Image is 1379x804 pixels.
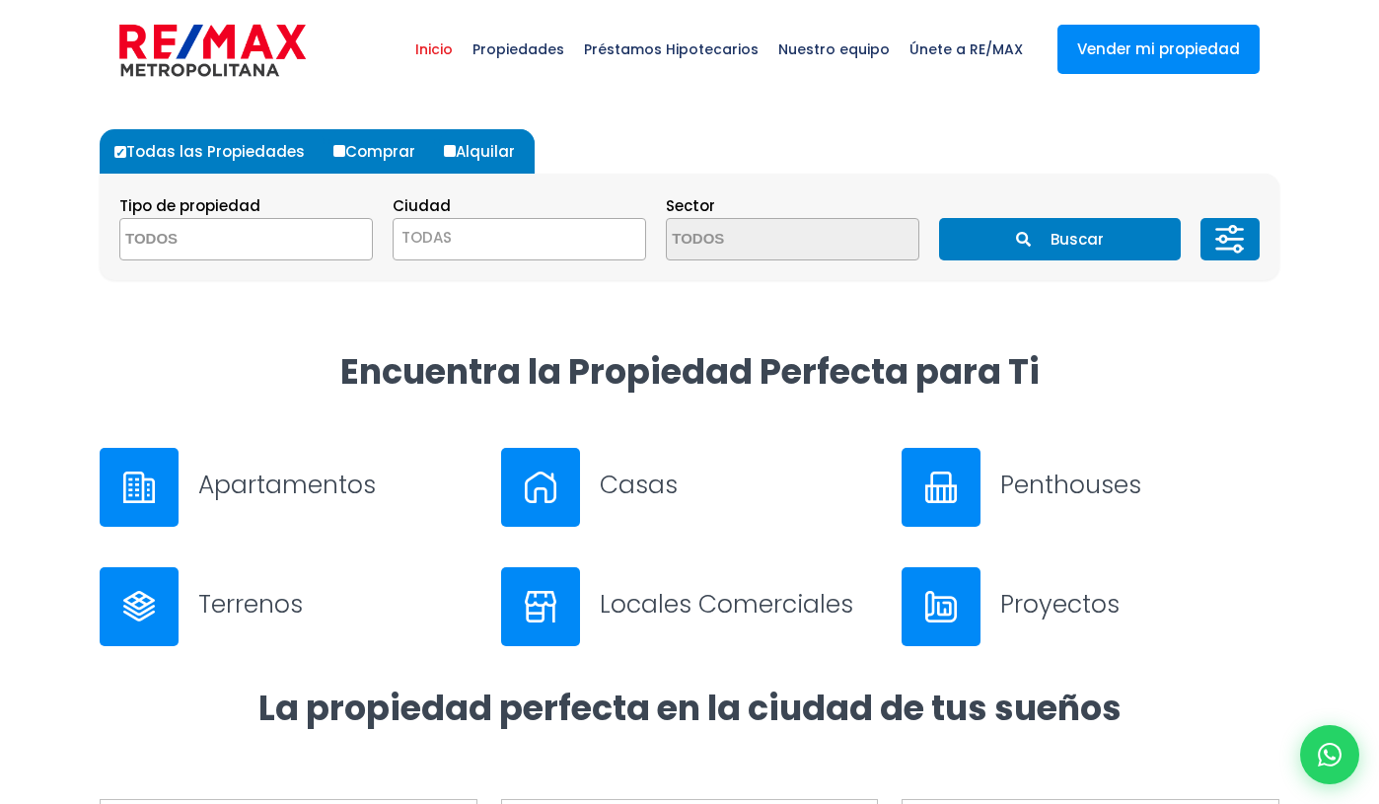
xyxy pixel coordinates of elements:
[114,146,126,158] input: Todas las Propiedades
[574,20,768,79] span: Préstamos Hipotecarios
[902,567,1279,646] a: Proyectos
[328,129,435,174] label: Comprar
[439,129,535,174] label: Alquilar
[340,347,1040,396] strong: Encuentra la Propiedad Perfecta para Ti
[501,567,879,646] a: Locales Comerciales
[405,20,463,79] span: Inicio
[1057,25,1260,74] a: Vender mi propiedad
[394,224,645,252] span: TODAS
[401,227,452,248] span: TODAS
[902,448,1279,527] a: Penthouses
[666,195,715,216] span: Sector
[109,129,325,174] label: Todas las Propiedades
[198,587,477,621] h3: Terrenos
[393,218,646,260] span: TODAS
[900,20,1033,79] span: Únete a RE/MAX
[1000,587,1279,621] h3: Proyectos
[501,448,879,527] a: Casas
[1000,468,1279,502] h3: Penthouses
[393,195,451,216] span: Ciudad
[600,587,879,621] h3: Locales Comerciales
[667,219,858,261] textarea: Search
[258,684,1122,732] strong: La propiedad perfecta en la ciudad de tus sueños
[119,21,306,80] img: remax-metropolitana-logo
[463,20,574,79] span: Propiedades
[600,468,879,502] h3: Casas
[333,145,345,157] input: Comprar
[119,195,260,216] span: Tipo de propiedad
[939,218,1180,260] button: Buscar
[100,448,477,527] a: Apartamentos
[444,145,456,157] input: Alquilar
[768,20,900,79] span: Nuestro equipo
[198,468,477,502] h3: Apartamentos
[100,567,477,646] a: Terrenos
[120,219,312,261] textarea: Search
